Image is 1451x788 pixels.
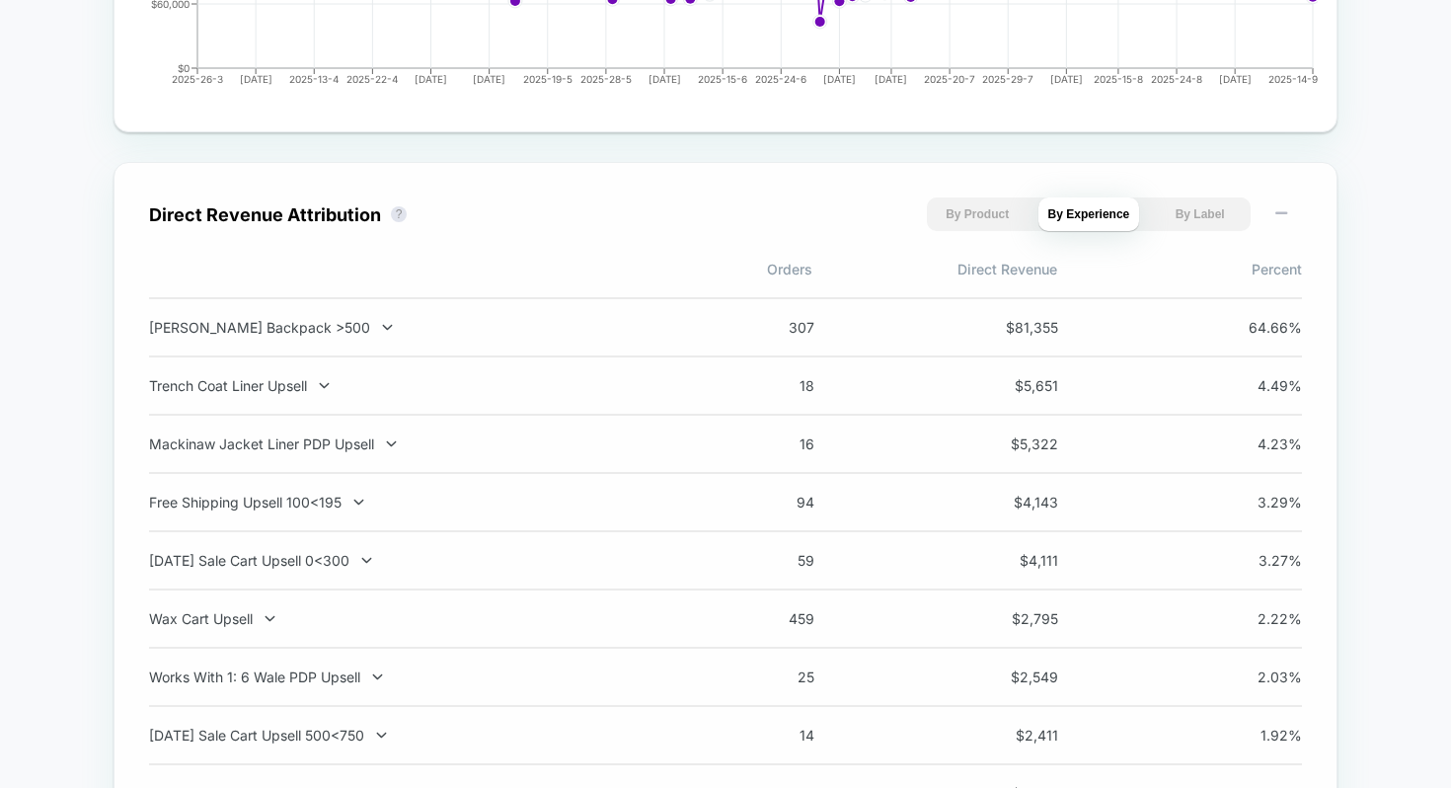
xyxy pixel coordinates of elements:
[969,727,1058,744] span: $ 2,411
[875,73,907,85] tspan: [DATE]
[178,62,190,74] tspan: $0
[725,552,814,569] span: 59
[1050,73,1083,85] tspan: [DATE]
[1213,610,1302,627] span: 2.22 %
[1149,197,1251,231] button: By Label
[812,261,1057,277] span: Direct Revenue
[240,73,272,85] tspan: [DATE]
[969,610,1058,627] span: $ 2,795
[755,73,806,85] tspan: 2025-24-6
[725,494,814,511] span: 94
[149,727,668,744] div: [DATE] Sale Cart Upsell 500<750
[580,73,632,85] tspan: 2025-28-5
[149,552,668,569] div: [DATE] Sale Cart Upsell 0<300
[568,261,812,277] span: Orders
[823,73,856,85] tspan: [DATE]
[1213,669,1302,685] span: 2.03 %
[1213,552,1302,569] span: 3.27 %
[473,73,505,85] tspan: [DATE]
[969,494,1058,511] span: $ 4,143
[969,319,1058,336] span: $ 81,355
[969,435,1058,452] span: $ 5,322
[1038,197,1140,231] button: By Experience
[649,73,681,85] tspan: [DATE]
[149,319,668,336] div: [PERSON_NAME] Backpack >500
[1094,73,1143,85] tspan: 2025-15-8
[1219,73,1252,85] tspan: [DATE]
[149,610,668,627] div: Wax Cart Upsell
[172,73,223,85] tspan: 2025-26-3
[1213,377,1302,394] span: 4.49 %
[149,204,381,225] div: Direct Revenue Attribution
[346,73,398,85] tspan: 2025-22-4
[1213,435,1302,452] span: 4.23 %
[1151,73,1202,85] tspan: 2025-24-8
[969,552,1058,569] span: $ 4,111
[969,669,1058,685] span: $ 2,549
[149,669,668,685] div: Works With 1: 6 Wale PDP Upsell
[289,73,339,85] tspan: 2025-13-4
[725,610,814,627] span: 459
[523,73,573,85] tspan: 2025-19-5
[391,206,407,222] button: ?
[1057,261,1302,277] span: Percent
[149,377,668,394] div: Trench Coat Liner Upsell
[1213,319,1302,336] span: 64.66 %
[149,435,668,452] div: Mackinaw Jacket Liner PDP Upsell
[415,73,447,85] tspan: [DATE]
[1268,73,1318,85] tspan: 2025-14-9
[982,73,1033,85] tspan: 2025-29-7
[924,73,975,85] tspan: 2025-20-7
[725,319,814,336] span: 307
[1213,494,1302,511] span: 3.29 %
[725,727,814,744] span: 14
[725,377,814,394] span: 18
[927,197,1029,231] button: By Product
[725,435,814,452] span: 16
[698,73,747,85] tspan: 2025-15-6
[969,377,1058,394] span: $ 5,651
[1213,727,1302,744] span: 1.92 %
[725,669,814,685] span: 25
[149,494,668,511] div: Free Shipping Upsell 100<195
